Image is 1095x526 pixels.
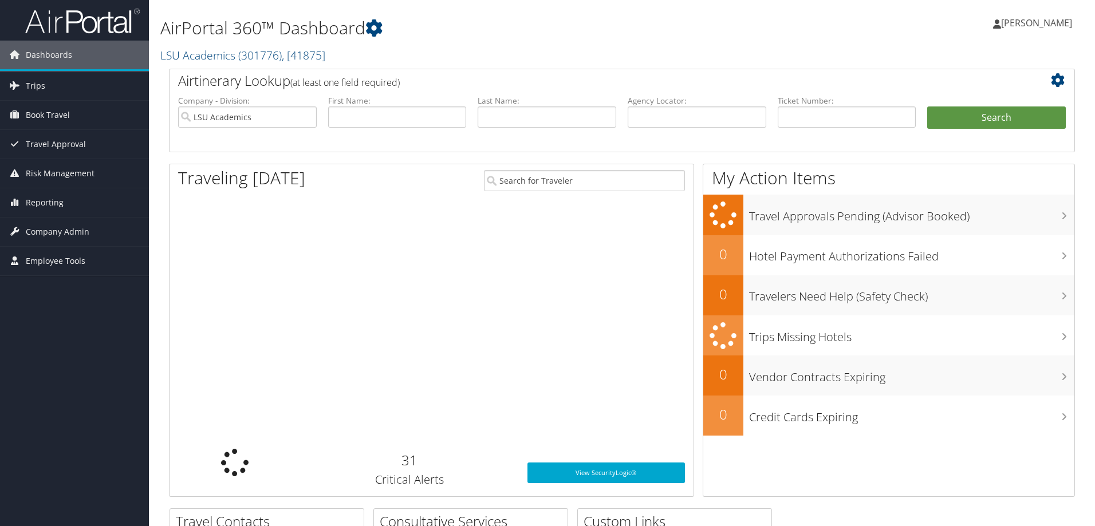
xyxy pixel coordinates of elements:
h2: 0 [703,284,743,304]
h3: Hotel Payment Authorizations Failed [749,243,1074,264]
h3: Credit Cards Expiring [749,404,1074,425]
span: Company Admin [26,217,89,246]
span: Book Travel [26,101,70,129]
label: Agency Locator: [628,95,766,106]
a: 0Travelers Need Help (Safety Check) [703,275,1074,315]
h3: Vendor Contracts Expiring [749,363,1074,385]
span: Employee Tools [26,247,85,275]
a: Travel Approvals Pending (Advisor Booked) [703,195,1074,235]
h3: Travelers Need Help (Safety Check) [749,283,1074,304]
input: Search for Traveler [484,170,685,191]
label: First Name: [328,95,467,106]
span: [PERSON_NAME] [1001,17,1072,29]
a: 0Credit Cards Expiring [703,396,1074,436]
label: Company - Division: [178,95,317,106]
h1: My Action Items [703,166,1074,190]
label: Ticket Number: [778,95,916,106]
h3: Travel Approvals Pending (Advisor Booked) [749,203,1074,224]
a: [PERSON_NAME] [993,6,1084,40]
h2: 0 [703,405,743,424]
h3: Critical Alerts [309,472,510,488]
a: View SecurityLogic® [527,462,685,483]
a: 0Vendor Contracts Expiring [703,355,1074,396]
span: Travel Approval [26,130,86,159]
span: Reporting [26,188,64,217]
label: Last Name: [478,95,616,106]
h2: 0 [703,365,743,384]
h2: 0 [703,244,743,264]
span: Trips [26,72,45,100]
span: ( 301776 ) [238,48,282,63]
span: , [ 41875 ] [282,48,325,63]
h3: Trips Missing Hotels [749,323,1074,345]
h2: Airtinerary Lookup [178,71,990,90]
a: Trips Missing Hotels [703,315,1074,356]
span: (at least one field required) [290,76,400,89]
span: Dashboards [26,41,72,69]
h2: 31 [309,450,510,470]
h1: AirPortal 360™ Dashboard [160,16,776,40]
a: LSU Academics [160,48,325,63]
h1: Traveling [DATE] [178,166,305,190]
button: Search [927,106,1066,129]
span: Risk Management [26,159,94,188]
a: 0Hotel Payment Authorizations Failed [703,235,1074,275]
img: airportal-logo.png [25,7,140,34]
